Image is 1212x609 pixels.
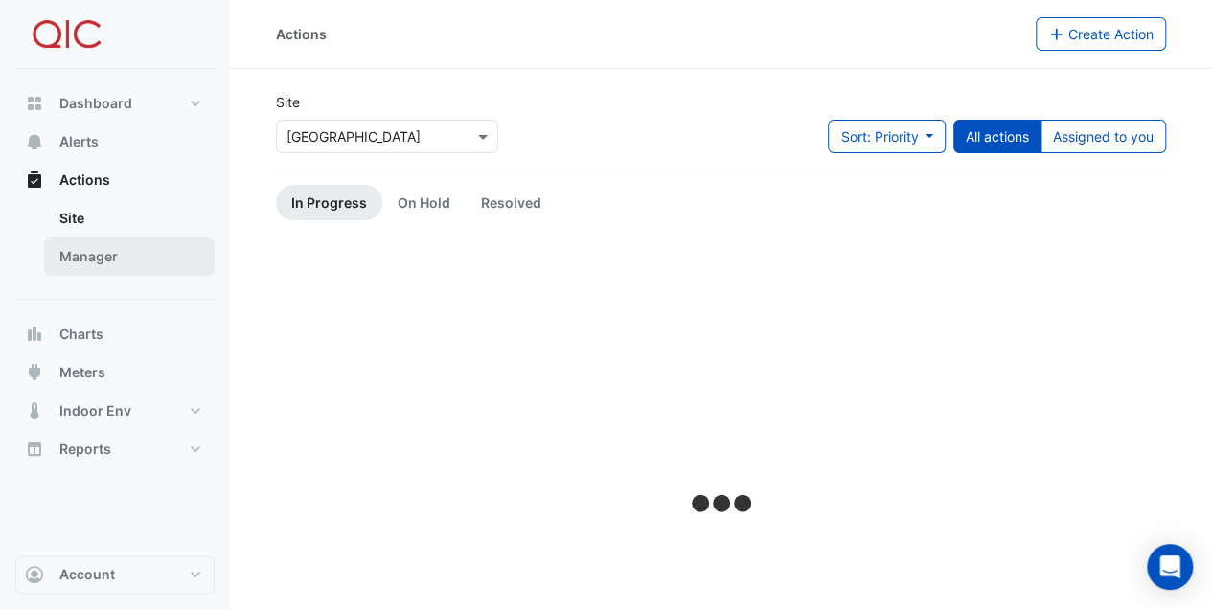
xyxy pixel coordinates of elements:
[276,92,300,112] label: Site
[59,565,115,584] span: Account
[25,325,44,344] app-icon: Charts
[1147,544,1193,590] div: Open Intercom Messenger
[44,199,215,237] a: Site
[59,170,110,190] span: Actions
[25,132,44,151] app-icon: Alerts
[59,401,131,420] span: Indoor Env
[59,325,103,344] span: Charts
[15,199,215,283] div: Actions
[276,24,327,44] div: Actions
[15,84,215,123] button: Dashboard
[953,120,1041,153] button: All actions
[828,120,946,153] button: Sort: Priority
[15,123,215,161] button: Alerts
[25,363,44,382] app-icon: Meters
[25,94,44,113] app-icon: Dashboard
[23,15,109,54] img: Company Logo
[59,94,132,113] span: Dashboard
[25,170,44,190] app-icon: Actions
[1068,26,1154,42] span: Create Action
[59,440,111,459] span: Reports
[276,185,382,220] a: In Progress
[25,440,44,459] app-icon: Reports
[44,237,215,276] a: Manager
[382,185,466,220] a: On Hold
[15,555,215,594] button: Account
[15,392,215,430] button: Indoor Env
[466,185,557,220] a: Resolved
[840,128,918,145] span: Sort: Priority
[59,363,105,382] span: Meters
[15,353,215,392] button: Meters
[25,401,44,420] app-icon: Indoor Env
[15,161,215,199] button: Actions
[15,430,215,468] button: Reports
[1040,120,1166,153] button: Assigned to you
[15,315,215,353] button: Charts
[1036,17,1167,51] button: Create Action
[59,132,99,151] span: Alerts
